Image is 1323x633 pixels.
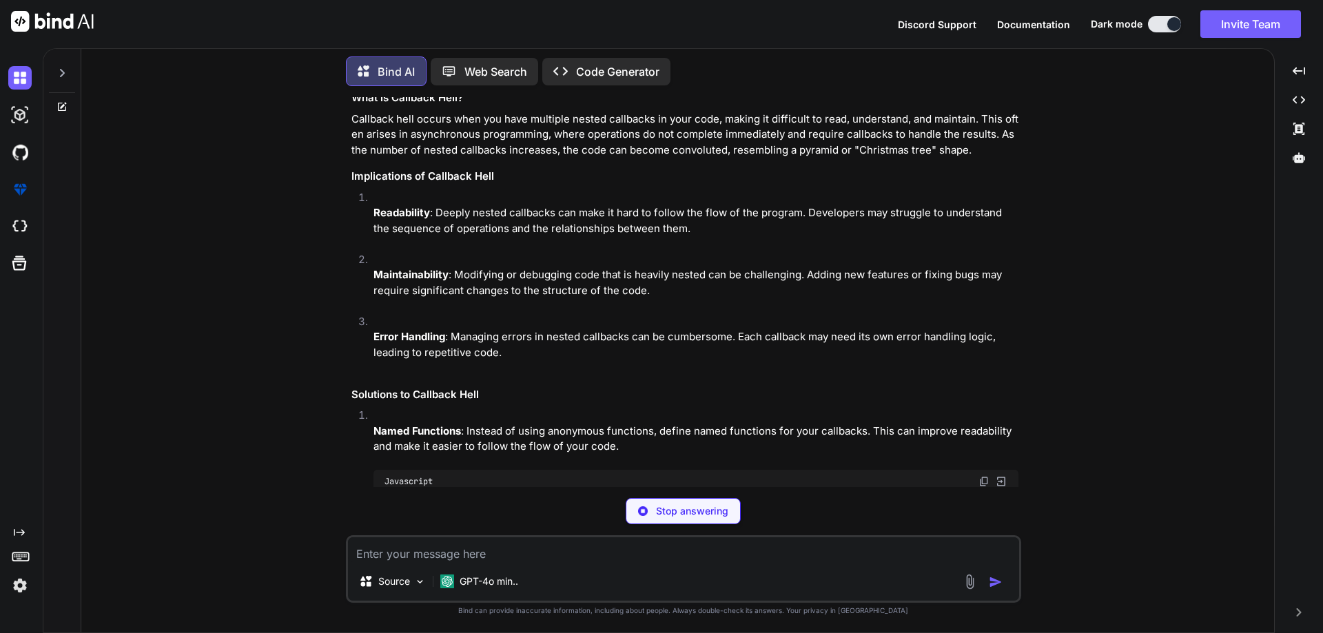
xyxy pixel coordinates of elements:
img: darkChat [8,66,32,90]
img: icon [989,575,1003,589]
p: Web Search [464,63,527,80]
h3: What is Callback Hell? [351,90,1018,106]
span: Discord Support [898,19,976,30]
p: : Deeply nested callbacks can make it hard to follow the flow of the program. Developers may stru... [373,205,1018,236]
img: settings [8,574,32,597]
p: Callback hell occurs when you have multiple nested callbacks in your code, making it difficult to... [351,112,1018,158]
strong: Error Handling [373,330,445,343]
span: Javascript [384,476,433,487]
p: Bind AI [378,63,415,80]
button: Documentation [997,17,1070,32]
p: GPT-4o min.. [460,574,518,588]
img: githubDark [8,141,32,164]
strong: Maintainability [373,268,449,281]
span: Dark mode [1091,17,1142,31]
p: Bind can provide inaccurate information, including about people. Always double-check its answers.... [346,605,1021,616]
h3: Solutions to Callback Hell [351,387,1018,403]
img: Pick Models [414,576,426,588]
p: Source [378,574,410,588]
img: darkAi-studio [8,103,32,127]
button: Discord Support [898,17,976,32]
h3: Implications of Callback Hell [351,169,1018,185]
button: Invite Team [1200,10,1301,38]
p: Code Generator [576,63,659,80]
img: cloudideIcon [8,215,32,238]
img: attachment [962,574,978,590]
p: Stop answering [656,504,728,518]
p: : Modifying or debugging code that is heavily nested can be challenging. Adding new features or f... [373,267,1018,298]
img: GPT-4o mini [440,574,454,588]
img: copy [978,476,989,487]
span: Documentation [997,19,1070,30]
p: : Instead of using anonymous functions, define named functions for your callbacks. This can impro... [373,424,1018,455]
img: Open in Browser [995,475,1007,488]
p: : Managing errors in nested callbacks can be cumbersome. Each callback may need its own error han... [373,329,1018,360]
strong: Named Functions [373,424,461,437]
strong: Readability [373,206,430,219]
img: Bind AI [11,11,94,32]
img: premium [8,178,32,201]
